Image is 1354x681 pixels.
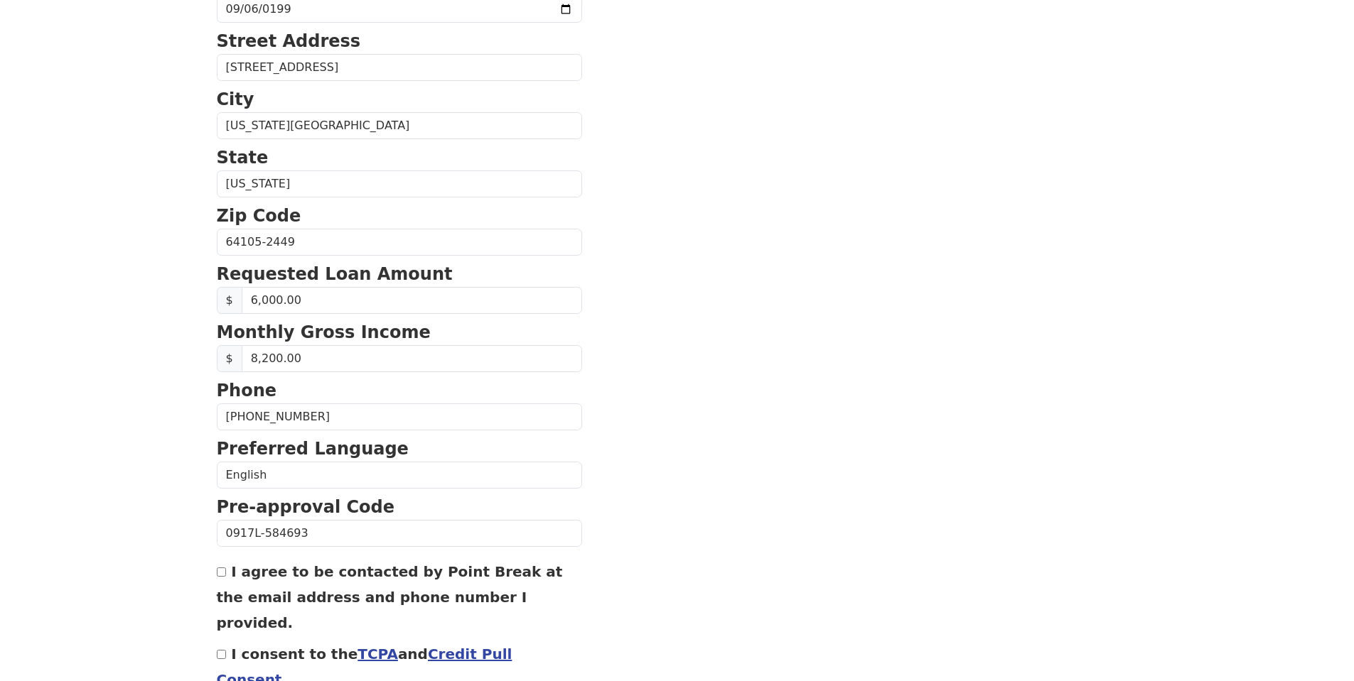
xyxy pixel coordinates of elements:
[217,439,409,459] strong: Preferred Language
[217,89,254,109] strong: City
[217,381,277,401] strong: Phone
[358,645,398,663] a: TCPA
[217,206,301,226] strong: Zip Code
[217,287,242,314] span: $
[217,264,453,284] strong: Requested Loan Amount
[217,403,582,430] input: Phone
[242,345,582,372] input: Monthly Gross Income
[217,54,582,81] input: Street Address
[217,320,582,345] p: Monthly Gross Income
[217,497,395,517] strong: Pre-approval Code
[217,229,582,256] input: Zip Code
[217,112,582,139] input: City
[242,287,582,314] input: Requested Loan Amount
[217,563,563,631] label: I agree to be contacted by Point Break at the email address and phone number I provided.
[217,31,361,51] strong: Street Address
[217,520,582,547] input: Pre-approval Code
[217,345,242,372] span: $
[217,148,269,168] strong: State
